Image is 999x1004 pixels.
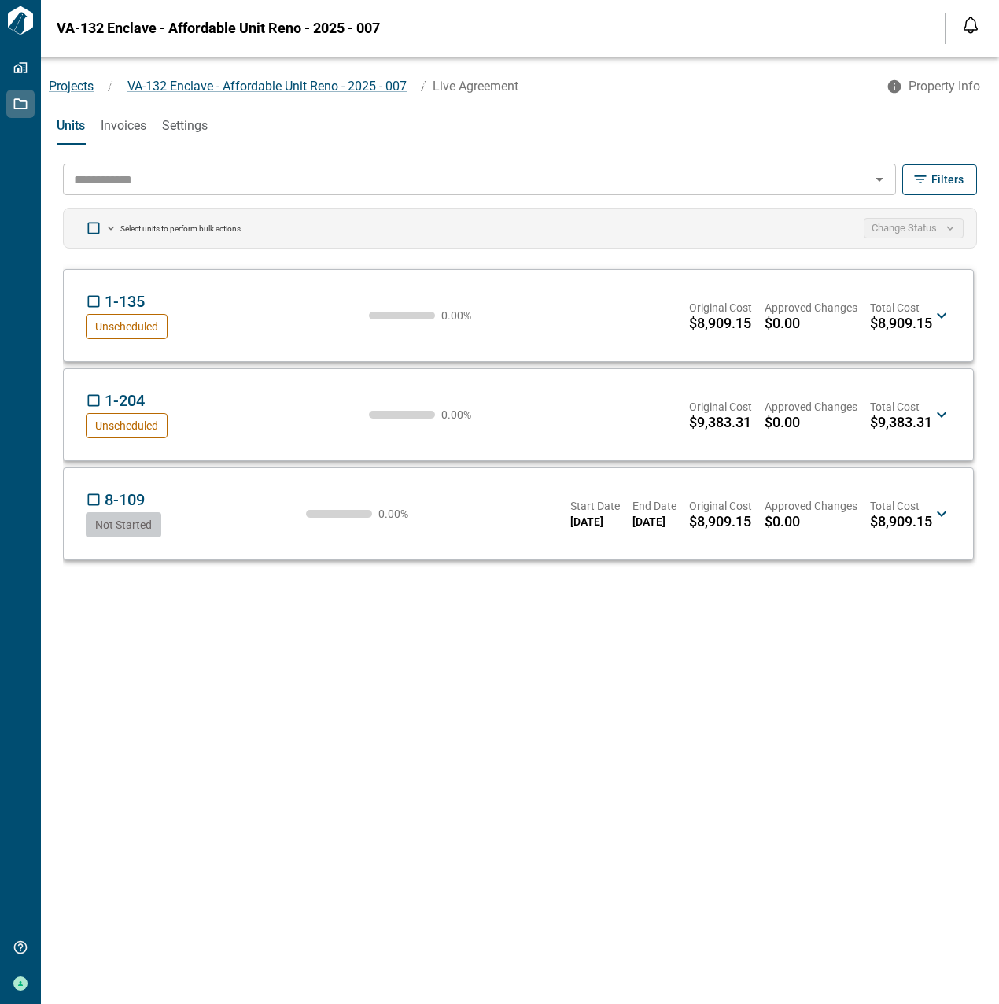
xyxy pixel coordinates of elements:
span: 1-135 [105,292,145,311]
span: VA-132 Enclave - Affordable Unit Reno - 2025 - 007 [57,20,380,36]
span: 0.00 % [441,310,488,321]
span: $8,909.15 [870,316,932,331]
span: Original Cost [689,399,752,415]
span: VA-132 Enclave - Affordable Unit Reno - 2025 - 007 [127,79,407,94]
button: Open notification feed [958,13,983,38]
span: $9,383.31 [689,415,751,430]
a: Projects [49,79,94,94]
span: Approved Changes [765,399,857,415]
span: Unscheduled [95,320,158,333]
span: $0.00 [765,415,800,430]
div: 1-135Unscheduled0.00%Original Cost$8,909.15Approved Changes$0.00Total Cost$8,909.15 [79,282,957,349]
span: Not Started [95,519,152,531]
span: 0.00 % [378,508,426,519]
span: $8,909.15 [689,316,751,331]
span: Total Cost [870,498,932,514]
span: End Date [632,498,676,514]
button: Property Info [877,72,993,101]
div: base tabs [41,107,999,145]
span: $8,909.15 [870,514,932,530]
div: 1-204Unscheduled0.00%Original Cost$9,383.31Approved Changes$0.00Total Cost$9,383.31 [79,382,957,448]
span: Invoices [101,118,146,134]
span: Total Cost [870,399,932,415]
div: 8-109Not Started0.00%Start Date[DATE]End Date[DATE]Original Cost$8,909.15Approved Changes$0.00Tot... [79,481,957,547]
button: Filters [902,164,977,195]
span: $8,909.15 [689,514,751,530]
span: $0.00 [765,514,800,530]
span: Original Cost [689,498,752,514]
span: Units [57,118,85,134]
span: Unscheduled [95,419,158,432]
span: $0.00 [765,316,800,331]
span: Approved Changes [765,498,857,514]
span: $9,383.31 [870,415,932,430]
span: Total Cost [870,300,932,316]
span: [DATE] [570,514,620,530]
button: Open [868,168,890,190]
span: Start Date [570,498,620,514]
span: Live Agreement [433,79,518,94]
span: [DATE] [632,514,676,530]
span: Approved Changes [765,300,857,316]
span: 8-109 [105,490,145,509]
span: 0.00 % [441,409,488,420]
span: Filters [931,172,964,187]
span: Original Cost [689,300,752,316]
span: Settings [162,118,208,134]
span: 1-204 [105,391,145,410]
span: Property Info [909,79,980,94]
nav: breadcrumb [41,77,877,96]
p: Select units to perform bulk actions [120,223,241,234]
